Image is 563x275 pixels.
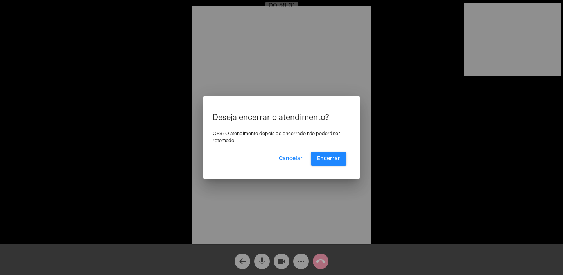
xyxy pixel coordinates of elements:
[317,156,340,161] span: Encerrar
[311,152,346,166] button: Encerrar
[273,152,309,166] button: Cancelar
[213,113,350,122] p: Deseja encerrar o atendimento?
[279,156,303,161] span: Cancelar
[213,131,340,143] span: OBS: O atendimento depois de encerrado não poderá ser retomado.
